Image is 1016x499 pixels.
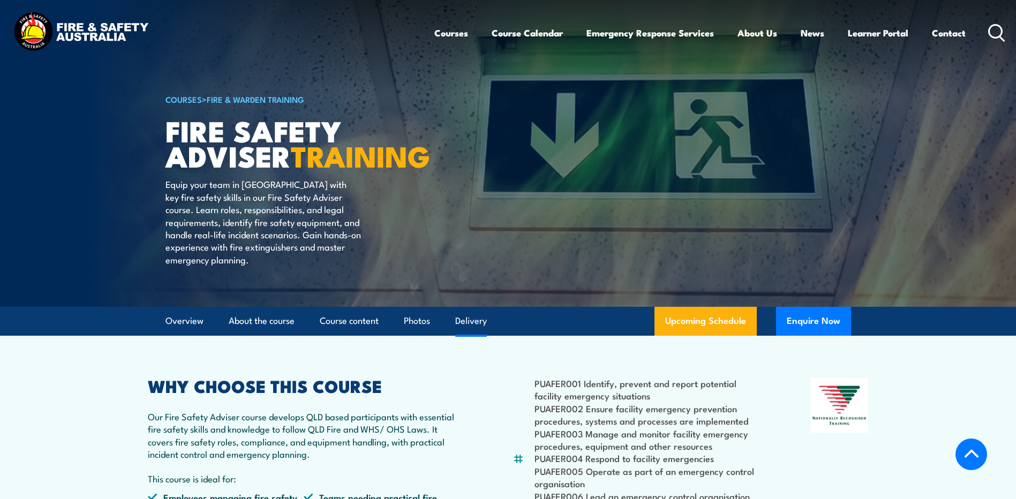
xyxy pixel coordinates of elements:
a: About Us [737,19,777,47]
a: Course Calendar [492,19,563,47]
li: PUAFER002 Ensure facility emergency prevention procedures, systems and processes are implemented [535,402,759,427]
h1: FIRE SAFETY ADVISER [165,118,430,168]
a: Overview [165,307,204,335]
h2: WHY CHOOSE THIS COURSE [148,378,461,393]
a: Photos [404,307,430,335]
strong: TRAINING [291,133,430,177]
a: Fire & Warden Training [207,93,304,105]
a: News [801,19,824,47]
p: Our Fire Safety Adviser course develops QLD based participants with essential fire safety skills ... [148,410,461,460]
li: PUAFER004 Respond to facility emergencies [535,452,759,464]
a: Delivery [455,307,487,335]
p: Equip your team in [GEOGRAPHIC_DATA] with key fire safety skills in our Fire Safety Adviser cours... [165,178,361,266]
a: Course content [320,307,379,335]
a: Upcoming Schedule [654,307,757,336]
li: PUAFER001 Identify, prevent and report potential facility emergency situations [535,377,759,402]
a: Emergency Response Services [586,19,714,47]
a: Courses [434,19,468,47]
li: PUAFER005 Operate as part of an emergency control organisation [535,465,759,490]
a: About the course [229,307,295,335]
a: Learner Portal [848,19,908,47]
p: This course is ideal for: [148,472,461,485]
button: Enquire Now [776,307,851,336]
a: Contact [932,19,966,47]
img: Nationally Recognised Training logo. [811,378,869,433]
li: PUAFER003 Manage and monitor facility emergency procedures, equipment and other resources [535,427,759,452]
a: COURSES [165,93,202,105]
h6: > [165,93,430,105]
